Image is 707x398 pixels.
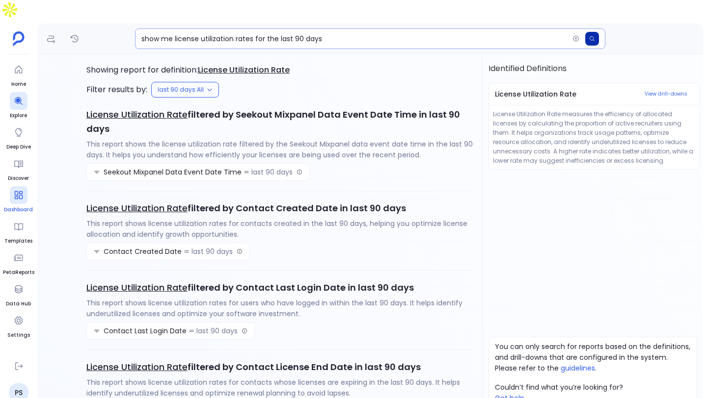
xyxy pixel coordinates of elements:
span: License Utilization Rate [198,64,290,75]
a: Explore [10,92,27,120]
p: This report shows license utilization rates for contacts created in the last 90 days, helping you... [86,218,473,240]
h3: filtered by Contact Last Login Date in last 90 days [86,280,414,295]
input: Search your definitions, reports, or ask a business question... [141,34,569,44]
div: Identified Definitions [489,60,697,77]
button: Reports History [67,31,82,47]
span: Templates [4,237,32,245]
div: last 90 days [191,246,233,257]
div: Contact Last Login Date [104,325,187,336]
p: This report shows the license utilization rate filtered by the Seekout Mixpanel data event date t... [86,139,473,160]
a: Dashboard [4,186,33,214]
span: PetaReports [3,269,34,276]
div: last 90 days [251,167,293,177]
div: Contact Last Login Date last 90 days [86,322,255,340]
span: License Utilization Rate [86,202,188,214]
div: License Utilization Rate measures the efficiency of allocated licenses by calculating the proport... [489,105,699,169]
button: Seekout Mixpanel Data | Contact | Contact | Contact | Contact | Account | Account [151,82,219,98]
div: Filter results by: [86,83,147,96]
span: License Utilization Rate [86,361,188,373]
a: Data Hub [6,280,31,308]
div: Showing report for definition: [86,62,470,78]
div: License Utilization Rate [495,89,639,99]
span: License Utilization Rate [86,281,188,294]
button: Definitions [43,31,59,47]
h3: filtered by Seekout Mixpanel Data Event Date Time in last 90 days [86,107,473,136]
div: Seekout Mixpanel Data Event Date Time last 90 days [86,163,310,181]
a: Home [10,61,27,88]
span: Data Hub [6,300,31,308]
span: License Utilization Rate [86,108,188,121]
a: Templates [4,218,32,245]
a: PetaReports [3,249,34,276]
button: View drill-downs [639,87,693,101]
div: last 90 days [196,325,238,336]
div: Seekout Mixpanel Data | Contact | Contact | Contact | Contact | Account | Account [158,86,204,94]
span: Home [10,80,27,88]
span: Explore [10,112,27,120]
div: License Utilization RateView drill-downs [489,83,699,105]
div: Contact Created Date [104,246,182,257]
a: Settings [7,312,30,339]
a: guidelines [561,363,595,373]
span: Dashboard [4,206,33,214]
h3: filtered by Contact License End Date in last 90 days [86,360,421,374]
span: Discover [8,174,29,182]
div: You can only search for reports based on the definitions, and drill-downs that are configured in ... [489,337,697,378]
p: This report shows license utilization rates for users who have logged in within the last 90 days.... [86,298,473,319]
a: Deep Dive [6,124,31,151]
img: petavue logo [13,31,25,46]
h3: filtered by Contact Created Date in last 90 days [86,201,406,215]
div: Seekout Mixpanel Data Event Date Time [104,167,242,177]
div: License Utilization RateView drill-downs [489,105,699,169]
span: Deep Dive [6,143,31,151]
a: Discover [8,155,29,182]
span: Settings [7,331,30,339]
div: Contact Created Date last 90 days [86,243,250,260]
